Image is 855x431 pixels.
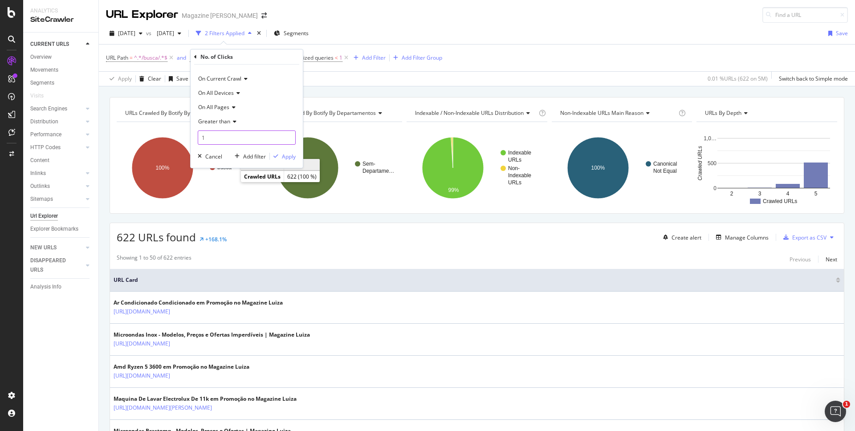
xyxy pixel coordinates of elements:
[114,395,297,403] div: Maquina De Lavar Electrolux De 11k em Promoção no Magazine Luiza
[270,109,376,117] span: URLs Crawled By Botify By departamentos
[30,91,53,101] a: Visits
[790,254,811,264] button: Previous
[30,282,92,292] a: Analysis Info
[653,161,677,167] text: Canonical
[653,168,677,174] text: Not Equal
[114,371,170,380] a: [URL][DOMAIN_NAME]
[712,232,769,243] button: Manage Columns
[198,103,229,111] span: On All Pages
[177,53,186,62] button: and
[30,211,92,221] a: Url Explorer
[708,160,717,167] text: 500
[30,117,83,126] a: Distribution
[125,109,216,117] span: URLs Crawled By Botify By diret_rios
[413,106,537,120] h4: Indexable / Non-Indexable URLs Distribution
[762,7,848,23] input: Find a URL
[231,152,266,161] button: Add filter
[30,117,58,126] div: Distribution
[30,40,83,49] a: CURRENT URLS
[30,53,92,62] a: Overview
[362,54,386,61] div: Add Filter
[339,52,342,64] span: 1
[30,243,83,252] a: NEW URLS
[843,401,850,408] span: 1
[117,129,256,207] svg: A chart.
[660,230,701,244] button: Create alert
[714,185,717,191] text: 0
[130,54,133,61] span: =
[775,72,848,86] button: Switch back to Simple mode
[30,40,69,49] div: CURRENT URLS
[146,29,153,37] span: vs
[407,129,547,207] svg: A chart.
[153,26,185,41] button: [DATE]
[30,156,92,165] a: Content
[780,230,826,244] button: Export as CSV
[725,234,769,241] div: Manage Columns
[261,12,267,19] div: arrow-right-arrow-left
[30,256,83,275] a: DISAPPEARED URLS
[134,52,167,64] span: ^.*/busca/.*$
[30,78,54,88] div: Segments
[30,169,83,178] a: Inlinks
[30,143,61,152] div: HTTP Codes
[30,256,75,275] div: DISAPPEARED URLS
[114,331,310,339] div: Microondas Inox - Modelos, Preços e Ofertas Imperdíveis | Magazine Luiza
[30,7,91,15] div: Analytics
[182,11,258,20] div: Magazine [PERSON_NAME]
[786,191,790,197] text: 4
[826,256,837,263] div: Next
[118,75,132,82] div: Apply
[402,54,442,61] div: Add Filter Group
[415,109,524,117] span: Indexable / Non-Indexable URLs distribution
[198,118,230,125] span: Greater than
[697,146,704,180] text: Crawled URLs
[448,187,459,193] text: 99%
[696,129,837,207] svg: A chart.
[106,72,132,86] button: Apply
[192,26,255,41] button: 2 Filters Applied
[148,75,161,82] div: Clear
[350,53,386,63] button: Add Filter
[704,135,717,142] text: 1,0…
[200,53,233,61] div: No. of Clicks
[114,299,283,307] div: Ar Condicionado Condicionado em Promoção no Magazine Luiza
[262,129,401,207] svg: A chart.
[117,230,196,244] span: 622 URLs found
[106,26,146,41] button: [DATE]
[335,54,338,61] span: <
[30,195,53,204] div: Sitemaps
[177,54,186,61] div: and
[30,91,44,101] div: Visits
[30,224,78,234] div: Explorer Bookmarks
[156,165,170,171] text: 100%
[106,7,178,22] div: URL Explorer
[30,15,91,25] div: SiteCrawler
[205,153,222,160] div: Cancel
[836,29,848,37] div: Save
[205,236,227,243] div: +168.1%
[284,29,309,37] span: Segments
[123,106,249,120] h4: URLs Crawled By Botify By diret_rios
[205,29,244,37] div: 2 Filters Applied
[552,129,692,207] svg: A chart.
[508,157,521,163] text: URLs
[217,164,232,171] text: busca
[30,65,92,75] a: Movements
[190,54,334,61] span: No. of Clicks On All Devices excluding anonymized queries
[30,224,92,234] a: Explorer Bookmarks
[508,172,531,179] text: Indexable
[508,165,520,171] text: Non-
[779,75,848,82] div: Switch back to Simple mode
[672,234,701,241] div: Create alert
[792,234,826,241] div: Export as CSV
[194,152,222,161] button: Cancel
[136,72,161,86] button: Clear
[30,182,50,191] div: Outlinks
[508,150,531,156] text: Indexable
[30,53,52,62] div: Overview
